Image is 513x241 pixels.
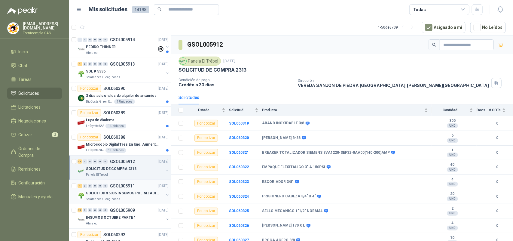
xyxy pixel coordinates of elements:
div: Por cotizar [194,149,218,156]
span: Remisiones [19,166,41,172]
div: Solicitudes [179,94,199,101]
div: 0 [88,159,92,164]
a: Inicio [7,46,62,57]
b: 0 [489,194,506,199]
div: Por cotizar [194,193,218,200]
th: Producto [262,104,432,116]
p: Tornicomple SAS [23,31,62,35]
div: UND [447,153,458,157]
h1: Mis solicitudes [89,5,127,14]
b: 4 [432,177,473,182]
div: 21 [78,208,82,212]
th: Solicitud [229,104,262,116]
b: SELLO MECANICO 1"1/2" NORMAL [262,209,323,214]
div: 0 [98,62,102,66]
div: Por cotizar [194,208,218,215]
a: SOL060325 [229,209,249,213]
a: Tareas [7,74,62,85]
span: Chat [19,62,28,69]
p: GSOL005912 [110,159,135,164]
span: Licitaciones [19,104,41,110]
div: 0 [98,38,102,42]
a: 61 0 0 0 0 0 GSOL005912[DATE] Company LogoSOLICITUD DE COMPRA 2313Panela El Trébol [78,158,170,177]
b: 0 [489,208,506,214]
a: Órdenes de Compra [7,143,62,161]
p: SOL060389 [103,111,125,115]
span: Cantidad [432,108,468,112]
a: Manuales y ayuda [7,191,62,202]
b: 40 [432,162,473,167]
b: ARAND INOXIDABLE 3/8 [262,121,304,126]
p: 3 días adicionales de alquiler de andamios [86,93,157,99]
b: SOL060321 [229,150,249,155]
b: SOL060319 [229,121,249,125]
div: 0 [83,184,87,188]
div: 0 [83,208,87,212]
p: Lupa de diadema [86,117,114,123]
div: 1 Unidades [105,148,126,153]
p: SOLICITUD DE COMPRA 2313 [86,166,136,172]
a: Por cotizarSOL060389[DATE] Company LogoLupa de diademaLafayette SAS1 Unidades [69,107,171,131]
span: search [157,7,162,11]
div: Por cotizar [78,231,101,238]
div: 0 [83,159,87,164]
p: GSOL005911 [110,184,135,188]
span: Estado [187,108,221,112]
div: UND [447,182,458,187]
b: [PERSON_NAME] 170 X L [262,223,305,228]
span: Negociaciones [19,118,46,124]
img: Company Logo [78,143,85,150]
h3: GSOL005912 [187,40,224,49]
a: Remisiones [7,163,62,175]
p: GSOL005913 [110,62,135,66]
a: 21 0 0 0 0 0 GSOL005909[DATE] Company LogoINSUMOS OCTUBRE PARTE 1Almatec [78,207,170,226]
b: 4 [432,221,473,226]
div: 0 [93,38,97,42]
b: 6 [432,133,473,138]
a: SOL060324 [229,194,249,199]
p: Condición de pago [179,78,293,82]
div: 0 [93,184,97,188]
div: 0 [103,184,108,188]
p: Dirección [298,79,489,83]
a: SOL060320 [229,136,249,140]
a: Negociaciones [7,115,62,127]
th: Cantidad [432,104,477,116]
b: BREAKER TOTALIZADOR SIEMENS 3VA1220-SEF32-0AA00(140-200)AMP [262,150,390,155]
img: Company Logo [78,192,85,199]
div: UND [447,123,458,128]
div: 1 [78,62,82,66]
p: SOL # 5336 [86,69,105,74]
a: SOL060323 [229,180,249,184]
b: 0 [489,150,506,156]
img: Company Logo [78,216,85,224]
div: 0 [88,184,92,188]
b: [PERSON_NAME] B-38 [262,136,301,141]
p: [DATE] [223,58,235,64]
p: VEREDA SANJON DE PIEDRA [GEOGRAPHIC_DATA] , [PERSON_NAME][GEOGRAPHIC_DATA] [298,83,489,88]
a: Por cotizarSOL060388[DATE] Company LogoMicroscopio Digital Tres En Uno, Aumento De 1000xLafayette... [69,131,171,156]
p: INSUMOS OCTUBRE PARTE 1 [86,215,136,221]
p: Almatec [86,221,97,226]
a: Chat [7,60,62,71]
div: Por cotizar [194,178,218,185]
a: SOL060326 [229,224,249,228]
div: 0 [103,38,108,42]
b: EMPAQUE FLEXITALICO 3" A 150PSI [262,165,325,170]
p: Panela El Trébol [86,172,108,177]
p: Lafayette SAS [86,148,104,153]
a: Configuración [7,177,62,189]
span: # COTs [489,108,501,112]
img: Company Logo [180,58,186,64]
b: 0 [489,223,506,229]
p: [DATE] [158,134,169,140]
div: Por cotizar [194,120,218,127]
img: Company Logo [8,23,19,34]
b: 0 [489,121,506,126]
p: Crédito a 30 días [179,82,293,87]
div: UND [447,226,458,230]
span: Cotizar [19,131,32,138]
th: Estado [187,104,229,116]
a: 1 0 0 0 0 0 GSOL005911[DATE] Company LogoSOLICITUD #5336 INSUMOS POLINIZACIÓNSalamanca Oleaginosa... [78,182,170,202]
